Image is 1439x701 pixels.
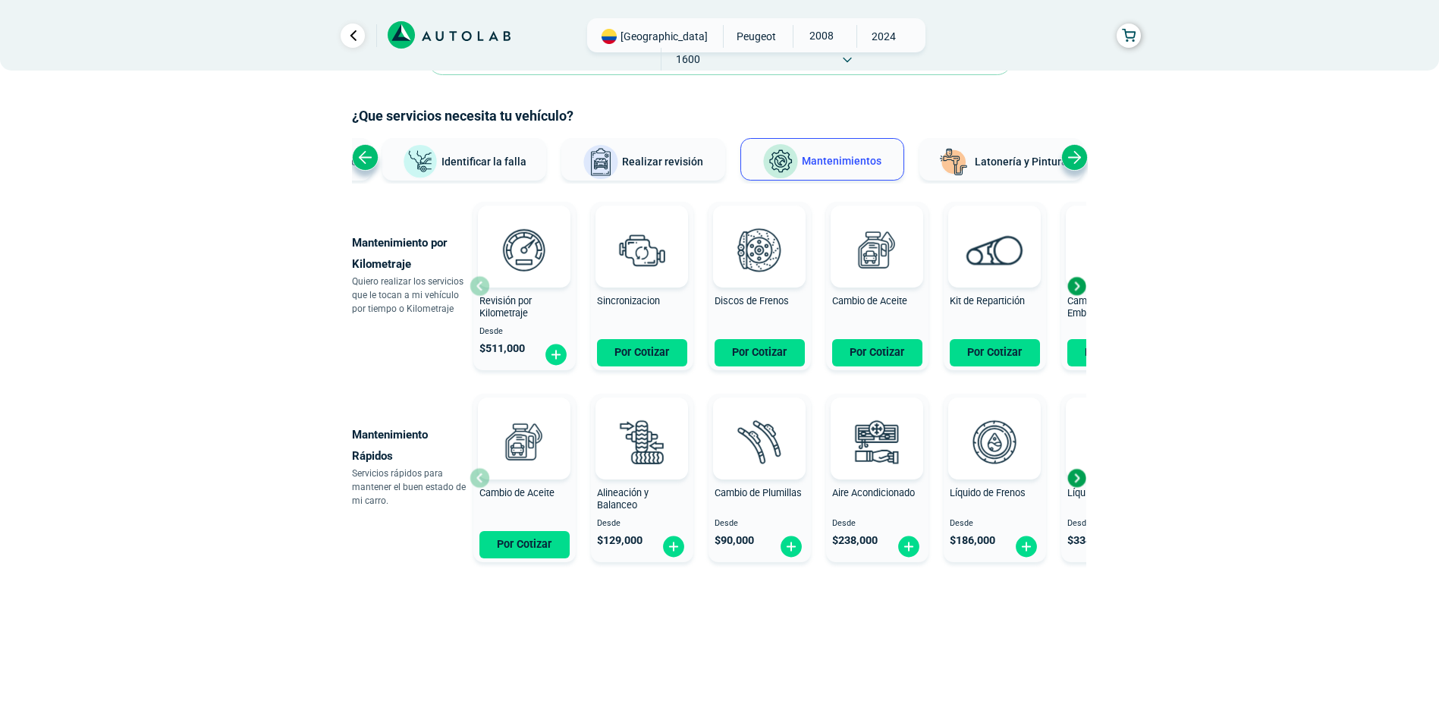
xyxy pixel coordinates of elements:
[709,394,811,562] button: Cambio de Plumillas Desde $90,000
[622,156,703,168] span: Realizar revisión
[341,24,365,48] a: Ir al paso anterior
[961,408,1028,475] img: liquido_frenos-v3.svg
[479,327,570,337] span: Desde
[619,401,665,446] img: AD0BCuuxAAAAAElFTkSuQmCC
[950,295,1025,306] span: Kit de Repartición
[402,144,438,180] img: Identificar la falla
[935,144,972,181] img: Latonería y Pintura
[832,339,922,366] button: Por Cotizar
[621,29,708,44] span: [GEOGRAPHIC_DATA]
[352,275,470,316] p: Quiero realizar los servicios que le tocan a mi vehículo por tiempo o Kilometraje
[1061,394,1164,562] button: Líquido Refrigerante Desde $334,000
[352,106,1088,126] h2: ¿Que servicios necesita tu vehículo?
[473,202,576,370] button: Revisión por Kilometraje Desde $511,000
[602,29,617,44] img: Flag of COLOMBIA
[715,519,805,529] span: Desde
[479,531,570,558] button: Por Cotizar
[972,209,1017,254] img: AD0BCuuxAAAAAElFTkSuQmCC
[950,519,1040,529] span: Desde
[1067,295,1139,319] span: Cambio de Kit de Embrague
[832,534,878,547] span: $ 238,000
[597,295,660,306] span: Sincronizacion
[715,534,754,547] span: $ 90,000
[832,487,915,498] span: Aire Acondicionado
[844,216,910,283] img: cambio_de_aceite-v3.svg
[715,295,789,306] span: Discos de Frenos
[1067,339,1158,366] button: Por Cotizar
[661,535,686,558] img: fi_plus-circle2.svg
[501,209,547,254] img: AD0BCuuxAAAAAElFTkSuQmCC
[897,535,921,558] img: fi_plus-circle2.svg
[919,138,1083,181] button: Latonería y Pintura
[491,408,558,475] img: cambio_de_aceite-v3.svg
[793,25,847,46] span: 2008
[597,519,687,529] span: Desde
[972,401,1017,446] img: AD0BCuuxAAAAAElFTkSuQmCC
[661,48,715,71] span: 1600
[491,216,558,283] img: revision_por_kilometraje-v3.svg
[1079,216,1145,283] img: kit_de_embrague-v3.svg
[857,25,911,48] span: 2024
[950,534,995,547] span: $ 186,000
[950,339,1040,366] button: Por Cotizar
[966,235,1023,265] img: correa_de_reparticion-v3.svg
[826,394,928,562] button: Aire Acondicionado Desde $238,000
[561,138,725,181] button: Realizar revisión
[1061,144,1088,171] div: Next slide
[352,424,470,467] p: Mantenimiento Rápidos
[479,342,525,355] span: $ 511,000
[737,209,782,254] img: AD0BCuuxAAAAAElFTkSuQmCC
[1065,467,1088,489] div: Next slide
[479,295,532,319] span: Revisión por Kilometraje
[597,487,649,511] span: Alineación y Balanceo
[583,144,619,181] img: Realizar revisión
[779,535,803,558] img: fi_plus-circle2.svg
[1067,519,1158,529] span: Desde
[591,202,693,370] button: Sincronizacion Por Cotizar
[802,155,881,167] span: Mantenimientos
[1067,487,1153,498] span: Líquido Refrigerante
[441,155,526,167] span: Identificar la falla
[975,156,1067,168] span: Latonería y Pintura
[726,216,793,283] img: frenos2-v3.svg
[479,487,555,498] span: Cambio de Aceite
[473,394,576,562] button: Cambio de Aceite Por Cotizar
[709,202,811,370] button: Discos de Frenos Por Cotizar
[1079,408,1145,475] img: liquido_refrigerante-v3.svg
[832,295,907,306] span: Cambio de Aceite
[726,408,793,475] img: plumillas-v3.svg
[832,519,922,529] span: Desde
[762,143,799,180] img: Mantenimientos
[844,408,910,475] img: aire_acondicionado-v3.svg
[1067,534,1113,547] span: $ 334,000
[597,534,643,547] span: $ 129,000
[352,232,470,275] p: Mantenimiento por Kilometraje
[382,138,546,181] button: Identificar la falla
[854,209,900,254] img: AD0BCuuxAAAAAElFTkSuQmCC
[1065,275,1088,297] div: Next slide
[740,138,904,181] button: Mantenimientos
[1061,202,1164,370] button: Cambio de Kit de Embrague Por Cotizar
[715,339,805,366] button: Por Cotizar
[826,202,928,370] button: Cambio de Aceite Por Cotizar
[854,401,900,446] img: AD0BCuuxAAAAAElFTkSuQmCC
[597,339,687,366] button: Por Cotizar
[591,394,693,562] button: Alineación y Balanceo Desde $129,000
[352,144,379,171] div: Previous slide
[944,394,1046,562] button: Líquido de Frenos Desde $186,000
[950,487,1026,498] span: Líquido de Frenos
[944,202,1046,370] button: Kit de Repartición Por Cotizar
[737,401,782,446] img: AD0BCuuxAAAAAElFTkSuQmCC
[715,487,802,498] span: Cambio de Plumillas
[352,467,470,508] p: Servicios rápidos para mantener el buen estado de mi carro.
[619,209,665,254] img: AD0BCuuxAAAAAElFTkSuQmCC
[608,216,675,283] img: sincronizacion-v3.svg
[544,343,568,366] img: fi_plus-circle2.svg
[730,25,784,48] span: PEUGEOT
[501,401,547,446] img: AD0BCuuxAAAAAElFTkSuQmCC
[608,408,675,475] img: alineacion_y_balanceo-v3.svg
[1014,535,1038,558] img: fi_plus-circle2.svg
